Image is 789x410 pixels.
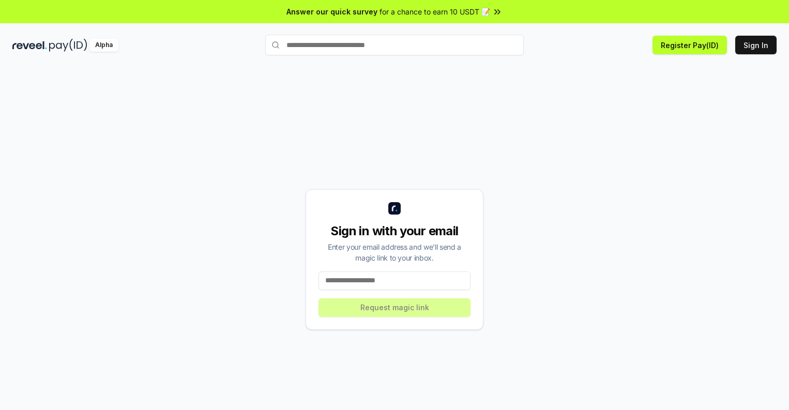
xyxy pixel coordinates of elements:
img: logo_small [388,202,401,215]
div: Enter your email address and we’ll send a magic link to your inbox. [318,241,471,263]
span: Answer our quick survey [286,6,377,17]
div: Sign in with your email [318,223,471,239]
button: Register Pay(ID) [653,36,727,54]
span: for a chance to earn 10 USDT 📝 [380,6,490,17]
button: Sign In [735,36,777,54]
img: pay_id [49,39,87,52]
img: reveel_dark [12,39,47,52]
div: Alpha [89,39,118,52]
